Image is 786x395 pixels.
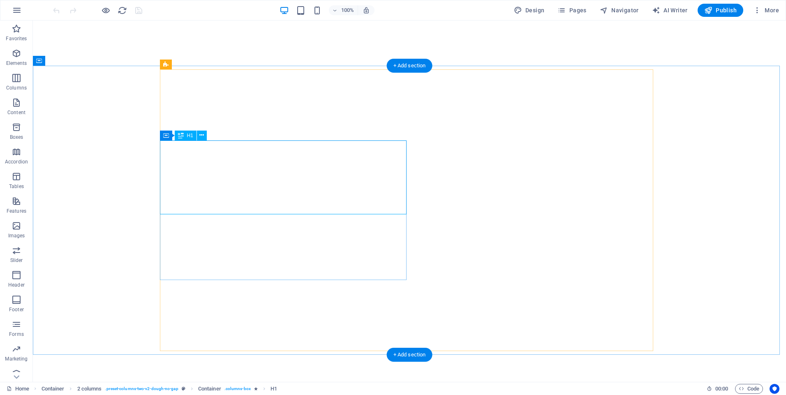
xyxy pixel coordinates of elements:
[514,6,545,14] span: Design
[387,59,432,73] div: + Add section
[704,6,737,14] span: Publish
[9,183,24,190] p: Tables
[42,384,65,394] span: Click to select. Double-click to edit
[254,386,258,391] i: Element contains an animation
[7,384,29,394] a: Click to cancel selection. Double-click to open Pages
[341,5,354,15] h6: 100%
[715,384,728,394] span: 00 00
[42,384,277,394] nav: breadcrumb
[9,306,24,313] p: Footer
[7,109,25,116] p: Content
[10,134,23,140] p: Boxes
[187,133,193,138] span: H1
[105,384,178,394] span: . preset-columns-two-v2-dough-no-gap
[363,7,370,14] i: On resize automatically adjust zoom level to fit chosen device.
[6,35,27,42] p: Favorites
[117,5,127,15] button: reload
[770,384,779,394] button: Usercentrics
[8,282,25,288] p: Header
[721,386,722,392] span: :
[600,6,639,14] span: Navigator
[101,5,111,15] button: Click here to leave preview mode and continue editing
[511,4,548,17] button: Design
[5,158,28,165] p: Accordion
[9,331,24,338] p: Forms
[596,4,642,17] button: Navigator
[198,384,221,394] span: Click to select. Double-click to edit
[739,384,759,394] span: Code
[5,356,28,362] p: Marketing
[652,6,688,14] span: AI Writer
[387,348,432,362] div: + Add section
[6,60,27,67] p: Elements
[735,384,763,394] button: Code
[557,6,586,14] span: Pages
[329,5,358,15] button: 100%
[224,384,251,394] span: . columns-box
[182,386,185,391] i: This element is a customizable preset
[77,384,102,394] span: Click to select. Double-click to edit
[753,6,779,14] span: More
[7,208,26,214] p: Features
[270,384,277,394] span: Click to select. Double-click to edit
[649,4,691,17] button: AI Writer
[6,85,27,91] p: Columns
[8,232,25,239] p: Images
[698,4,743,17] button: Publish
[750,4,782,17] button: More
[554,4,589,17] button: Pages
[511,4,548,17] div: Design (Ctrl+Alt+Y)
[707,384,728,394] h6: Session time
[10,257,23,264] p: Slider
